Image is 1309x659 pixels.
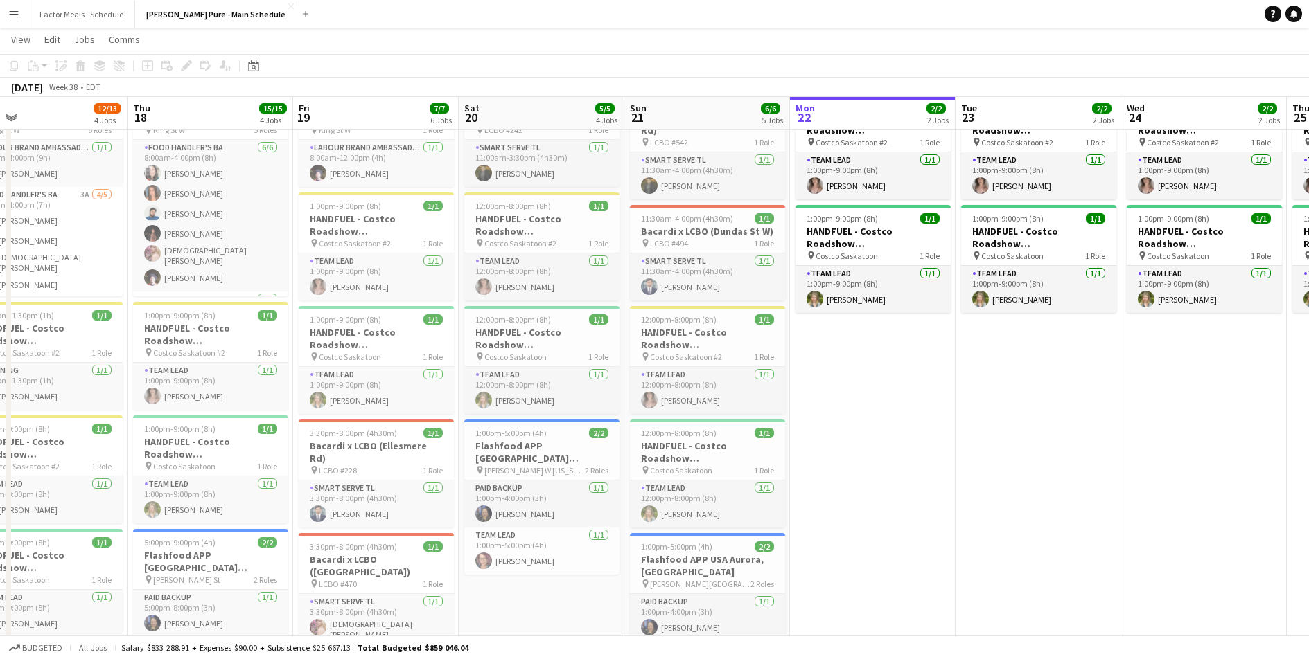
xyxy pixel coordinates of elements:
span: 15/15 [259,103,287,114]
app-card-role: Team Lead1/11:00pm-9:00pm (8h)[PERSON_NAME] [133,476,288,523]
span: 1/1 [755,428,774,438]
span: 11:30am-4:00pm (4h30m) [641,213,733,224]
app-card-role: Team Lead1/112:00pm-8:00pm (8h)[PERSON_NAME] [630,367,785,414]
span: 1:00pm-9:00pm (8h) [1138,213,1209,224]
h3: HANDFUEL - Costco Roadshow [GEOGRAPHIC_DATA], [GEOGRAPHIC_DATA] [464,213,620,237]
span: 1 Role [1085,137,1105,147]
span: 1/1 [92,424,112,434]
app-job-card: 1:00pm-5:00pm (4h)2/2Flashfood APP [GEOGRAPHIC_DATA] [GEOGRAPHIC_DATA], [GEOGRAPHIC_DATA] [PERSON... [464,419,620,575]
h3: Flashfood APP [GEOGRAPHIC_DATA] [GEOGRAPHIC_DATA], [GEOGRAPHIC_DATA] [464,440,620,464]
span: 1 Role [754,137,774,147]
h3: Bacardi x LCBO (Ellesmere Rd) [299,440,454,464]
span: 6/6 [761,103,780,114]
span: Costco Saskatoon #2 [650,352,722,362]
h3: HANDFUEL - Costco Roadshow [GEOGRAPHIC_DATA], [GEOGRAPHIC_DATA] [961,225,1116,250]
app-card-role: Team Lead1/11:00pm-9:00pm (8h)[PERSON_NAME] [299,253,454,300]
span: Costco Saskatoon [981,251,1044,261]
span: 2/2 [258,537,277,548]
app-card-role: Paid Backup1/11:00pm-4:00pm (3h)[PERSON_NAME] [464,480,620,527]
span: 1 Role [1085,251,1105,261]
span: 1 Role [423,465,443,476]
span: View [11,33,30,46]
span: [PERSON_NAME][GEOGRAPHIC_DATA] [650,579,750,589]
app-card-role: Labour Brand Ambassadors1/18:00am-12:00pm (4h)[PERSON_NAME] [299,140,454,187]
span: Costco Saskatoon #2 [1147,137,1219,147]
span: 1/1 [258,310,277,321]
app-card-role: Team Lead1/11:00pm-9:00pm (8h)[PERSON_NAME] [1127,152,1282,199]
app-card-role: Team Lead1/112:00pm-8:00pm (8h)[PERSON_NAME] [464,367,620,414]
span: 2/2 [1092,103,1112,114]
app-card-role: Team Lead1/11:00pm-9:00pm (8h)[PERSON_NAME] [1127,266,1282,313]
app-card-role: Smart Serve TL1/111:30am-4:00pm (4h30m)[PERSON_NAME] [630,253,785,300]
span: 1/1 [92,310,112,321]
div: 1:00pm-9:00pm (8h)1/1HANDFUEL - Costco Roadshow [GEOGRAPHIC_DATA], [GEOGRAPHIC_DATA] Costco Saska... [961,205,1116,313]
span: Costco Saskatoon [319,352,381,362]
div: 8:00am-7:30pm (11h30m)11/11Factor x Back to School King St W5 RolesFood Handler's BA6/68:00am-4:0... [133,91,288,296]
app-card-role: Team Lead1/112:00pm-8:00pm (8h)[PERSON_NAME] [464,253,620,300]
span: 2/2 [1258,103,1277,114]
span: 1:00pm-5:00pm (4h) [475,428,547,438]
a: Jobs [69,30,100,48]
app-job-card: 12:00pm-8:00pm (8h)1/1HANDFUEL - Costco Roadshow [GEOGRAPHIC_DATA], [GEOGRAPHIC_DATA] Costco Sask... [464,192,620,300]
span: 12:00pm-8:00pm (8h) [475,201,551,211]
span: 1/1 [755,213,774,224]
span: Costco Saskatoon [1147,251,1209,261]
div: 5 Jobs [762,115,783,125]
span: 1 Role [1251,251,1271,261]
span: 1 Role [257,347,277,358]
app-job-card: 11:30am-4:00pm (4h30m)1/1Bacardi x LCBO (Dundas St W) LCBO #4941 RoleSmart Serve TL1/111:30am-4:0... [630,205,785,300]
app-card-role: Team Lead1/11:00pm-9:00pm (8h)[PERSON_NAME] [133,363,288,410]
span: 20 [462,109,480,125]
app-job-card: 1:00pm-9:00pm (8h)1/1HANDFUEL - Costco Roadshow [GEOGRAPHIC_DATA], [GEOGRAPHIC_DATA] Costco Saska... [796,205,951,313]
span: 24 [1125,109,1145,125]
span: LCBO #470 [319,579,357,589]
span: 18 [131,109,150,125]
span: 1/1 [589,201,608,211]
span: 1/1 [423,428,443,438]
app-card-role: Smart Serve TL1/111:00am-3:30pm (4h30m)[PERSON_NAME] [464,140,620,187]
span: Wed [1127,102,1145,114]
app-card-role: Team Lead1/112:00pm-8:00pm (8h)[PERSON_NAME] [630,480,785,527]
div: Salary $833 288.91 + Expenses $90.00 + Subsistence $25 667.13 = [121,642,468,653]
app-card-role: Smart Serve TL1/13:30pm-8:00pm (4h30m)[DEMOGRAPHIC_DATA][PERSON_NAME] [299,594,454,645]
div: 1:00pm-9:00pm (8h)1/1HANDFUEL - Costco Roadshow [GEOGRAPHIC_DATA], [GEOGRAPHIC_DATA] Costco Saska... [299,306,454,414]
span: 1:00pm-9:00pm (8h) [807,213,878,224]
div: 1:00pm-9:00pm (8h)1/1HANDFUEL - Costco Roadshow [GEOGRAPHIC_DATA], [GEOGRAPHIC_DATA] Costco Saska... [1127,205,1282,313]
span: Sat [464,102,480,114]
h3: HANDFUEL - Costco Roadshow [GEOGRAPHIC_DATA], [GEOGRAPHIC_DATA] [133,435,288,460]
span: All jobs [76,642,109,653]
a: Edit [39,30,66,48]
app-card-role: Team Lead1/11:00pm-9:00pm (8h)[PERSON_NAME] [796,266,951,313]
span: 2/2 [755,541,774,552]
span: 12/13 [94,103,121,114]
div: 8:00am-12:00pm (4h)1/1Factor x Back to School King St W1 RoleLabour Brand Ambassadors1/18:00am-12... [299,91,454,187]
app-job-card: 11:00am-3:30pm (4h30m)1/1Bacardi x LCBO (Brimely Rd) LCBO #2421 RoleSmart Serve TL1/111:00am-3:30... [464,91,620,187]
span: 2/2 [926,103,946,114]
div: [DATE] [11,80,43,94]
app-card-role: Team Lead1/11:00pm-9:00pm (8h)[PERSON_NAME] [961,152,1116,199]
span: [PERSON_NAME] W [US_STATE][GEOGRAPHIC_DATA] [484,465,585,476]
app-card-role: Smart Serve TL1/13:30pm-8:00pm (4h30m)[PERSON_NAME] [299,480,454,527]
app-card-role: Team Lead1/11:00pm-5:00pm (4h)[PERSON_NAME] [464,527,620,575]
span: Costco Saskatoon [153,461,216,471]
button: [PERSON_NAME] Pure - Main Schedule [135,1,297,28]
span: Sun [630,102,647,114]
span: LCBO #228 [319,465,357,476]
div: 12:00pm-8:00pm (8h)1/1HANDFUEL - Costco Roadshow [GEOGRAPHIC_DATA], [GEOGRAPHIC_DATA] Costco Sask... [630,419,785,527]
a: View [6,30,36,48]
span: 1 Role [423,579,443,589]
span: Week 38 [46,82,80,92]
h3: Bacardi x LCBO ([GEOGRAPHIC_DATA]) [299,553,454,578]
span: 1:00pm-5:00pm (4h) [641,541,712,552]
span: 2 Roles [585,465,608,476]
app-job-card: 3:30pm-8:00pm (4h30m)1/1Bacardi x LCBO ([GEOGRAPHIC_DATA]) LCBO #4701 RoleSmart Serve TL1/13:30pm... [299,533,454,645]
span: 5/5 [595,103,615,114]
span: 12:00pm-8:00pm (8h) [641,428,717,438]
span: 1 Role [91,347,112,358]
span: Total Budgeted $859 046.04 [358,642,468,653]
div: 1:00pm-9:00pm (8h)1/1HANDFUEL - Costco Roadshow [GEOGRAPHIC_DATA], [GEOGRAPHIC_DATA] Costco Saska... [961,91,1116,199]
span: 1 Role [754,352,774,362]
